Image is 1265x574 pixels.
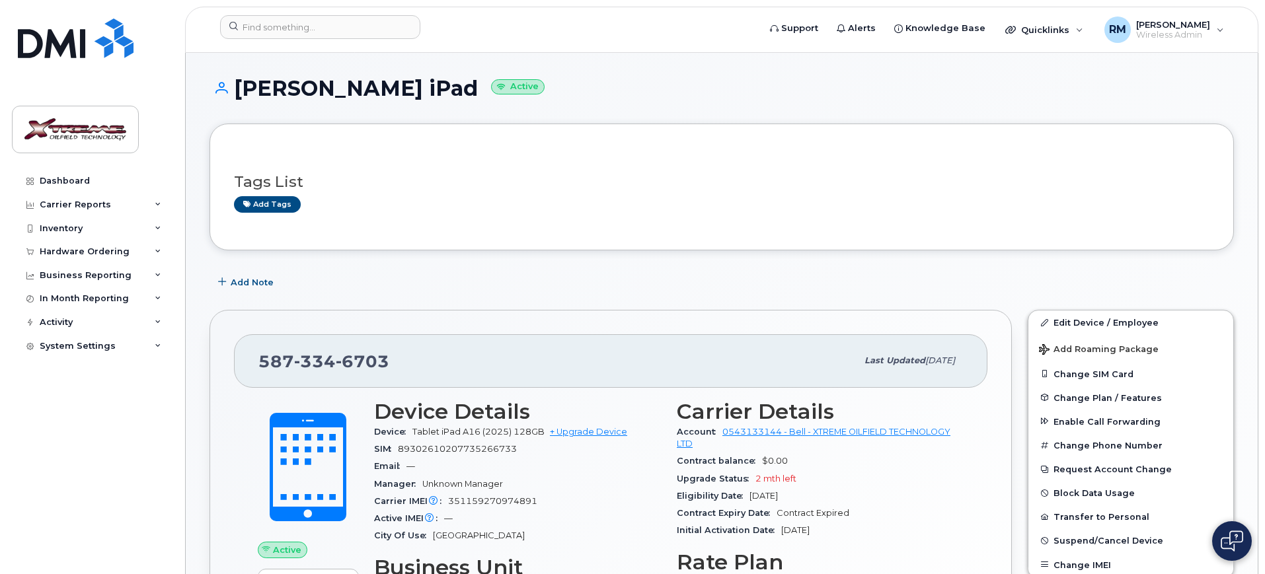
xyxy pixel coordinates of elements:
span: 6703 [336,351,389,371]
span: [GEOGRAPHIC_DATA] [433,530,525,540]
a: 0543133144 - Bell - XTREME OILFIELD TECHNOLOGY LTD [677,427,950,448]
span: Change Plan / Features [1054,392,1162,402]
span: 351159270974891 [448,496,537,506]
small: Active [491,79,545,94]
span: [DATE] [925,355,955,365]
span: Contract Expired [777,508,849,518]
span: Device [374,427,412,437]
span: Active [273,544,301,556]
span: Contract balance [677,456,762,466]
span: Email [374,461,406,471]
a: + Upgrade Device [550,427,627,437]
span: Initial Activation Date [677,525,781,535]
button: Suspend/Cancel Device [1028,528,1233,552]
button: Enable Call Forwarding [1028,410,1233,433]
img: Open chat [1221,530,1243,552]
span: — [406,461,415,471]
button: Block Data Usage [1028,481,1233,505]
span: Upgrade Status [677,474,755,484]
span: Tablet iPad A16 (2025) 128GB [412,427,545,437]
span: Active IMEI [374,513,444,523]
span: 587 [258,351,389,371]
span: City Of Use [374,530,433,540]
span: SIM [374,444,398,454]
span: 334 [294,351,336,371]
span: Contract Expiry Date [677,508,777,518]
button: Add Roaming Package [1028,335,1233,362]
span: 2 mth left [755,474,796,484]
button: Change Plan / Features [1028,386,1233,410]
span: Account [677,427,722,437]
a: Add tags [234,196,301,213]
h3: Rate Plan [677,550,964,574]
span: — [444,513,453,523]
span: [DATE] [749,491,778,501]
span: 89302610207735266733 [398,444,517,454]
button: Add Note [210,270,285,294]
h3: Carrier Details [677,400,964,423]
a: Edit Device / Employee [1028,310,1233,334]
span: Carrier IMEI [374,496,448,506]
span: Unknown Manager [422,479,503,489]
h3: Device Details [374,400,661,423]
span: [DATE] [781,525,810,535]
span: Last updated [864,355,925,365]
span: Add Roaming Package [1039,344,1159,357]
span: Eligibility Date [677,491,749,501]
span: Enable Call Forwarding [1054,416,1161,426]
h1: [PERSON_NAME] iPad [210,77,1234,100]
span: Add Note [231,276,274,289]
button: Transfer to Personal [1028,505,1233,528]
span: Manager [374,479,422,489]
button: Change SIM Card [1028,362,1233,386]
h3: Tags List [234,174,1209,190]
button: Change Phone Number [1028,433,1233,457]
button: Request Account Change [1028,457,1233,481]
span: Suspend/Cancel Device [1054,536,1163,546]
span: $0.00 [762,456,788,466]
